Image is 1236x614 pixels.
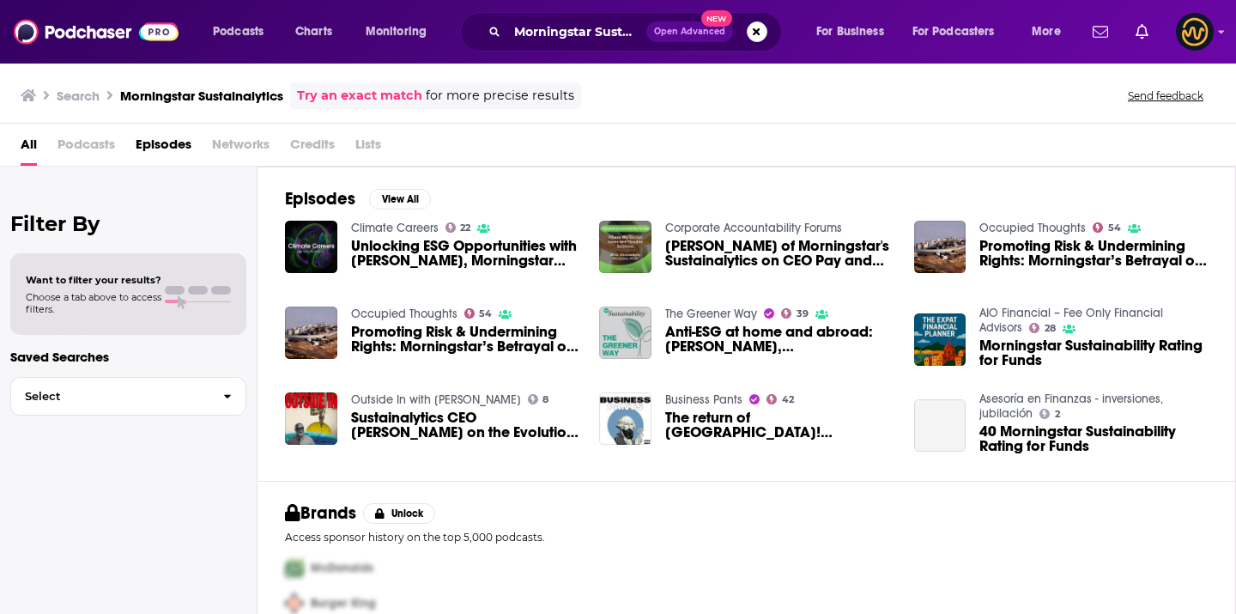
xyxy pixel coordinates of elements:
a: The return of China! Facebook's calculated policy nightmare, Amazon's uprising, and Morningstar b... [665,410,894,440]
a: All [21,131,37,166]
span: New [701,10,732,27]
h2: Filter By [10,211,246,236]
button: Unlock [363,503,436,524]
img: Sustainalytics CEO Michael Jantzi on the Evolution of ESG and What's Ahead For Sustainable Investing [285,392,337,445]
img: Promoting Risk & Undermining Rights: Morningstar’s Betrayal of Palestine & ESG (Part 2) [914,221,966,273]
button: View All [369,189,431,210]
img: Unlocking ESG Opportunities with Laura Lutton, Morningstar Sustainalytics [285,221,337,273]
a: Show notifications dropdown [1129,17,1155,46]
span: [PERSON_NAME] of Morningstar's Sustainalytics on CEO Pay and Gender Parity [665,239,894,268]
a: Anti-ESG at home and abroad: Trump, Dutton, and Meta with Morningstar’s Michelle Cameron [665,325,894,354]
a: 28 [1029,323,1056,333]
a: Climate Careers [351,221,439,235]
span: 8 [542,396,548,404]
span: McDonalds [311,561,373,575]
button: open menu [804,18,906,46]
div: Search podcasts, credits, & more... [476,12,798,52]
a: Outside In with Jon Lukomnik [351,392,521,407]
img: First Pro Logo [278,550,311,586]
span: Logged in as LowerStreet [1176,13,1214,51]
a: 8 [528,394,549,404]
span: Credits [290,131,335,166]
span: Choose a tab above to access filters. [26,291,161,315]
span: For Business [816,20,884,44]
span: Monitoring [366,20,427,44]
span: for more precise results [426,86,574,106]
a: 54 [1093,222,1121,233]
a: 22 [445,222,471,233]
button: Show profile menu [1176,13,1214,51]
a: 39 [781,308,809,319]
span: 39 [797,310,809,318]
img: Promoting Risk & Undermining Rights: Morningstar’s Betrayal of Palestine & ESG [285,307,337,359]
span: Anti-ESG at home and abroad: [PERSON_NAME], [PERSON_NAME], and Meta with Morningstar’s [PERSON_NAME] [665,325,894,354]
button: Select [10,377,246,416]
button: open menu [901,18,1020,46]
span: Unlocking ESG Opportunities with [PERSON_NAME], Morningstar Sustainalytics [351,239,579,268]
p: Saved Searches [10,349,246,365]
button: open menu [1020,18,1082,46]
a: Show notifications dropdown [1086,17,1115,46]
span: Select [11,391,209,402]
a: 40 Morningstar Sustainability Rating for Funds [914,399,966,452]
a: EpisodesView All [285,188,431,210]
a: Promoting Risk & Undermining Rights: Morningstar’s Betrayal of Palestine & ESG (Part 2) [979,239,1208,268]
span: 22 [460,224,470,232]
a: 40 Morningstar Sustainability Rating for Funds [979,424,1208,453]
a: The Greener Way [665,307,757,321]
span: Open Advanced [654,27,725,36]
a: Occupied Thoughts [351,307,457,321]
img: Morningstar Sustainability Rating for Funds [914,313,966,366]
span: Want to filter your results? [26,274,161,286]
a: AIO Financial – Fee Only Financial Advisors [979,306,1163,335]
span: Sustainalytics CEO [PERSON_NAME] on the Evolution of ESG and What's Ahead For Sustainable Investing [351,410,579,440]
span: Lists [355,131,381,166]
a: Unlocking ESG Opportunities with Laura Lutton, Morningstar Sustainalytics [351,239,579,268]
button: Open AdvancedNew [646,21,733,42]
p: Access sponsor history on the top 5,000 podcasts. [285,531,1208,544]
button: open menu [201,18,286,46]
a: Episodes [136,131,191,166]
span: The return of [GEOGRAPHIC_DATA]! Facebook's calculated policy nightmare, Amazon's uprising, and M... [665,410,894,440]
button: open menu [354,18,449,46]
img: User Profile [1176,13,1214,51]
h2: Episodes [285,188,355,210]
button: Send feedback [1123,88,1209,103]
a: 54 [464,308,493,319]
span: Podcasts [58,131,115,166]
a: Business Pants [665,392,742,407]
img: Podchaser - Follow, Share and Rate Podcasts [14,15,179,48]
a: Corporate Accountability Forums [665,221,842,235]
span: Networks [212,131,270,166]
a: Anti-ESG at home and abroad: Trump, Dutton, and Meta with Morningstar’s Michelle Cameron [599,307,651,359]
span: More [1032,20,1061,44]
span: Charts [295,20,332,44]
h3: Search [57,88,100,104]
a: Morningstar Sustainability Rating for Funds [979,338,1208,368]
a: Asesoría en Finanzas - inversiones, jubilación [979,392,1163,421]
a: Sustainalytics CEO Michael Jantzi on the Evolution of ESG and What's Ahead For Sustainable Investing [351,410,579,440]
span: For Podcasters [912,20,995,44]
a: Occupied Thoughts [979,221,1086,235]
span: 42 [782,396,794,404]
a: Promoting Risk & Undermining Rights: Morningstar’s Betrayal of Palestine & ESG [351,325,579,354]
img: Jackie Cook of Morningstar's Sustainalytics on CEO Pay and Gender Parity [599,221,651,273]
h2: Brands [285,502,356,524]
input: Search podcasts, credits, & more... [507,18,646,46]
img: The return of China! Facebook's calculated policy nightmare, Amazon's uprising, and Morningstar b... [599,392,651,445]
a: Charts [284,18,342,46]
span: 28 [1045,325,1056,332]
h3: Morningstar Sustainalytics [120,88,283,104]
span: Burger King [311,596,376,611]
